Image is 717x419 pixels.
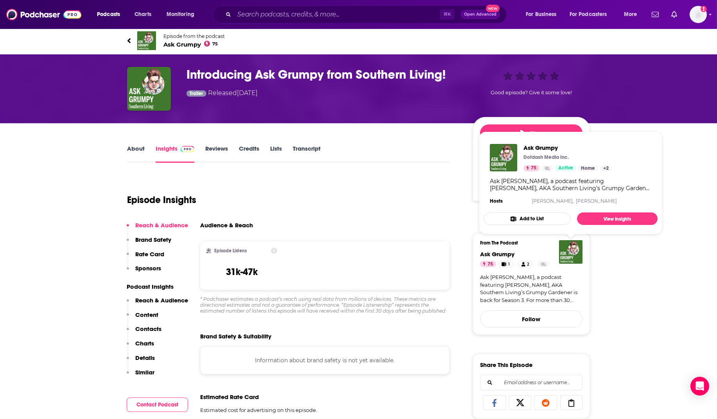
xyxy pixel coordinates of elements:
a: Reviews [205,145,228,163]
a: InsightsPodchaser Pro [156,145,194,163]
button: Contacts [127,325,161,340]
button: Play [480,124,583,142]
button: Details [127,354,155,369]
a: Show notifications dropdown [668,8,680,21]
span: Podcasts [97,9,120,20]
a: Ask Grumpy [523,144,612,151]
a: Transcript [293,145,321,163]
button: Show profile menu [690,6,707,23]
a: Lists [270,145,282,163]
span: Good episode? Give it some love! [491,90,572,95]
a: Share on Facebook [483,395,506,410]
p: Podcast Insights [127,283,188,290]
a: About [127,145,145,163]
button: open menu [565,8,618,21]
button: Open AdvancedNew [461,10,500,19]
span: 2 [527,261,529,268]
a: 1 [498,261,513,267]
h3: 31k-47k [226,266,258,278]
h1: Episode Insights [127,194,196,206]
button: Rate Card [127,250,164,265]
h3: From The Podcast [480,240,576,246]
span: Monitoring [167,9,194,20]
a: Share on X/Twitter [509,395,532,410]
a: 2 [518,261,533,267]
img: Introducing Ask Grumpy from Southern Living! [127,67,171,111]
span: Episode from the podcast [163,33,225,39]
a: Ask GrumpyEpisode from the podcastAsk Grumpy75 [127,31,590,50]
p: Brand Safety [135,236,171,243]
span: For Business [526,9,557,20]
div: Ask [PERSON_NAME], a podcast featuring [PERSON_NAME], AKA Southern Living’s Grumpy Gardener is ba... [490,178,651,192]
a: Ask Grumpy [480,250,514,258]
span: Active [558,164,573,172]
button: Add to List [484,212,571,225]
p: Reach & Audience [135,221,188,229]
a: Ask [PERSON_NAME], a podcast featuring [PERSON_NAME], AKA Southern Living’s Grumpy Gardener is ba... [480,273,583,304]
span: Charts [134,9,151,20]
a: [PERSON_NAME] [576,198,617,204]
h2: Episode Listens [214,248,247,254]
a: [PERSON_NAME], [532,198,574,204]
h3: Introducing Ask Grumpy from Southern Living! [186,67,460,82]
p: Similar [135,369,154,376]
button: open menu [520,8,566,21]
a: +2 [600,165,612,171]
div: Search followers [480,375,583,390]
p: Sponsors [135,264,161,272]
div: Released [DATE] [186,88,258,99]
input: Search podcasts, credits, & more... [234,8,440,21]
a: Charts [129,8,156,21]
span: 75 [531,164,536,172]
span: Logged in as rowan.sullivan [690,6,707,23]
img: Ask Grumpy [559,240,583,264]
span: Open Advanced [464,13,497,16]
div: Search podcasts, credits, & more... [220,5,514,23]
p: Dotdash Media Inc. [523,154,569,160]
a: Credits [239,145,259,163]
span: 75 [212,42,218,46]
div: Open Intercom Messenger [690,377,709,396]
span: 75 [488,261,493,268]
span: More [624,9,637,20]
img: Podchaser Pro [181,146,194,152]
button: Charts [127,340,154,354]
button: Sponsors [127,264,161,279]
a: Show notifications dropdown [649,8,662,21]
p: Contacts [135,325,161,333]
img: Ask Grumpy [137,31,156,50]
a: 75 [523,165,540,171]
span: 1 [508,261,510,268]
p: Details [135,354,155,361]
h3: Audience & Reach [200,221,253,229]
p: Reach & Audience [135,297,188,304]
input: Email address or username... [487,375,576,390]
img: Ask Grumpy [490,144,517,171]
button: Similar [127,369,154,383]
button: Content [127,311,158,325]
h3: Share This Episode [480,361,532,369]
img: Podchaser - Follow, Share and Rate Podcasts [6,7,81,22]
span: Estimated Rate Card [200,393,259,401]
h2: Brand Safety & Suitability [200,333,271,340]
span: For Podcasters [570,9,607,20]
button: Brand Safety [127,236,171,250]
span: New [486,5,500,12]
div: Information about brand safety is not yet available. [200,346,450,374]
span: Trailer [190,91,203,96]
a: Share on Reddit [534,395,557,410]
p: Estimated cost for advertising on this episode. [200,407,450,413]
p: Content [135,311,158,318]
img: User Profile [690,6,707,23]
button: open menu [91,8,130,21]
span: Ask Grumpy [163,41,225,48]
div: * Podchaser estimates a podcast’s reach using real data from millions of devices. These metrics a... [200,296,450,314]
button: Follow [480,310,583,327]
svg: Add a profile image [701,6,707,12]
a: Home [578,165,598,171]
p: Charts [135,340,154,347]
